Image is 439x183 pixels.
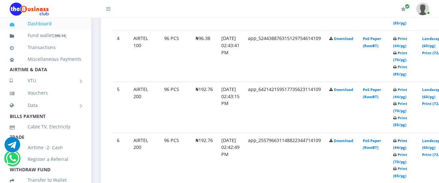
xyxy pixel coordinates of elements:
a: Transactions [10,40,81,55]
a: Download [334,36,353,41]
a: Chat for support [5,142,20,152]
td: ₦192.76 [192,133,217,183]
a: Fund wallet[390.14] [10,28,81,43]
td: [DATE] 02:43:41 PM [217,31,243,81]
td: AIRTEL 100 [130,31,159,81]
a: Print (70/pg) [393,101,407,113]
td: [DATE] 02:43:15 PM [217,82,243,132]
img: Logo [10,3,49,16]
small: [ ] [53,33,66,38]
td: 4 [113,31,129,81]
a: Print (44/pg) [393,87,407,99]
td: [DATE] 02:42:49 PM [217,133,243,183]
td: AIRTEL 200 [130,133,159,183]
a: Miscellaneous Payments [10,52,81,67]
a: PoS Paper (RawBT) [363,138,381,150]
td: 96 PCS [160,82,191,132]
a: PoS Paper (RawBT) [363,36,381,48]
a: Chat for support [6,155,19,166]
a: PoS Paper (RawBT) [363,87,381,99]
td: ₦96.38 [192,31,217,81]
td: 96 PCS [160,133,191,183]
i: Renew/Upgrade Subscription [401,7,406,12]
b: 390.14 [54,33,65,38]
a: Print (85/pg) [393,64,407,76]
td: AIRTEL 200 [130,82,159,132]
a: Print (44/pg) [393,138,407,150]
a: Print (85/pg) [393,115,407,127]
a: VTU [10,72,81,89]
td: app_255796631148822344714109 [244,133,325,183]
a: Airtime -2- Cash [10,140,81,155]
a: Vouchers [10,85,81,100]
a: Print (44/pg) [393,36,407,48]
a: Cable TV, Electricity [10,119,81,134]
img: User [416,3,429,15]
a: Data [10,97,81,113]
a: Download [334,138,353,143]
td: 6 [113,133,129,183]
td: app_524438876315129754614109 [244,31,325,81]
a: Print (70/pg) [393,50,407,62]
a: Print (70/pg) [393,152,407,164]
span: Renew/Upgrade Subscription [405,4,410,9]
a: Register a Referral [10,152,81,167]
a: Dashboard [10,16,81,31]
td: ₦192.76 [192,82,217,132]
td: 96 PCS [160,31,191,81]
td: 5 [113,82,129,132]
a: Print (85/pg) [393,13,407,25]
a: Download [334,87,353,92]
a: Print (85/pg) [393,166,407,178]
td: app_642142159517735623114109 [244,82,325,132]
